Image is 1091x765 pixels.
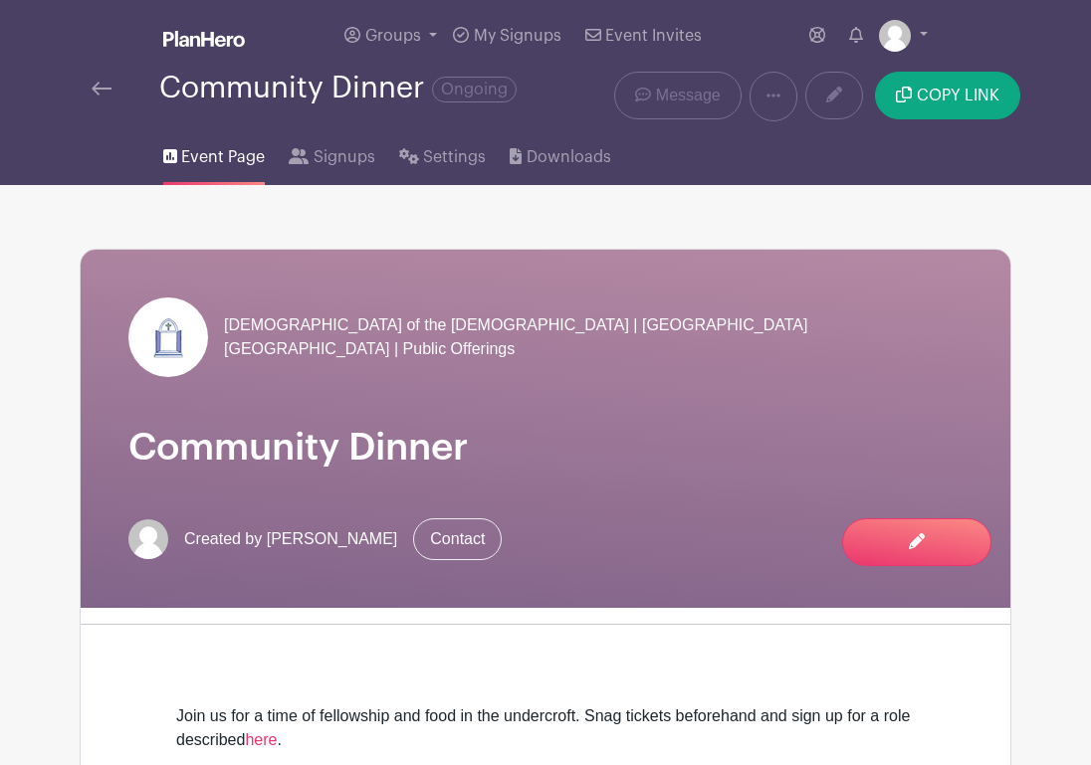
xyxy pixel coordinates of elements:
[510,121,610,185] a: Downloads
[184,527,397,551] span: Created by [PERSON_NAME]
[879,20,911,52] img: default-ce2991bfa6775e67f084385cd625a349d9dcbb7a52a09fb2fda1e96e2d18dcdb.png
[432,77,517,102] span: Ongoing
[289,121,374,185] a: Signups
[527,145,611,169] span: Downloads
[128,425,963,471] h1: Community Dinner
[656,84,721,107] span: Message
[614,72,741,119] a: Message
[413,518,502,560] a: Contact
[128,519,168,559] img: default-ce2991bfa6775e67f084385cd625a349d9dcbb7a52a09fb2fda1e96e2d18dcdb.png
[224,313,963,361] span: [DEMOGRAPHIC_DATA] of the [DEMOGRAPHIC_DATA] | [GEOGRAPHIC_DATA] [GEOGRAPHIC_DATA] | Public Offer...
[181,145,265,169] span: Event Page
[159,72,517,104] div: Community Dinner
[314,145,375,169] span: Signups
[605,28,702,44] span: Event Invites
[128,297,208,377] img: Doors3.jpg
[399,121,486,185] a: Settings
[423,145,486,169] span: Settings
[245,731,277,748] a: here
[163,121,265,185] a: Event Page
[163,31,245,47] img: logo_white-6c42ec7e38ccf1d336a20a19083b03d10ae64f83f12c07503d8b9e83406b4c7d.svg
[92,82,111,96] img: back-arrow-29a5d9b10d5bd6ae65dc969a981735edf675c4d7a1fe02e03b50dbd4ba3cdb55.svg
[875,72,1019,119] button: COPY LINK
[176,704,915,752] div: Join us for a time of fellowship and food in the undercroft. Snag tickets beforehand and sign up ...
[365,28,421,44] span: Groups
[474,28,561,44] span: My Signups
[917,88,999,103] span: COPY LINK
